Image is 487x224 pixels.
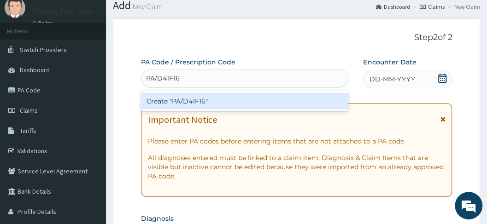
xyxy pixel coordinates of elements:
[48,52,155,63] div: Chat with us now
[141,57,235,67] label: PA Code / Prescription Code
[420,3,445,11] a: Claims
[148,137,446,146] p: Please enter PA codes before entering items that are not attached to a PA code
[53,58,127,151] span: We're online!
[32,20,54,26] a: Online
[20,66,50,74] span: Dashboard
[369,75,415,84] span: DD-MM-YYYY
[151,5,173,27] div: Minimize live chat window
[376,3,410,11] a: Dashboard
[141,33,452,43] p: Step 2 of 2
[141,93,349,109] div: Create "PA/D41F16"
[20,126,36,135] span: Tariffs
[446,3,480,11] li: New Claim
[17,46,37,69] img: d_794563401_company_1708531726252_794563401
[148,153,446,181] p: All diagnoses entered must be linked to a claim item. Diagnosis & Claim Items that are visible bu...
[131,3,162,10] small: New Claim
[5,137,176,169] textarea: Type your message and hit 'Enter'
[32,7,93,15] p: Fitness Plus Gym
[20,46,67,54] span: Switch Providers
[148,115,217,125] h1: Important Notice
[363,57,416,67] label: Encounter Date
[20,106,38,115] span: Claims
[141,214,174,223] label: Diagnosis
